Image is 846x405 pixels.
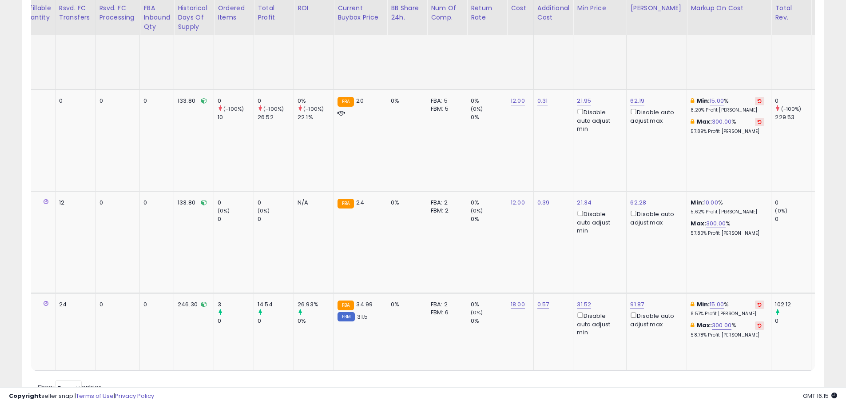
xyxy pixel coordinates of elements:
[99,301,133,309] div: 0
[537,198,550,207] a: 0.39
[59,301,89,309] div: 24
[143,301,167,309] div: 0
[258,113,294,121] div: 26.52
[338,301,354,310] small: FBA
[218,4,250,22] div: Ordered Items
[712,321,731,330] a: 300.00
[178,301,207,309] div: 246.30
[691,219,706,228] b: Max:
[263,105,284,112] small: (-100%)
[471,113,507,121] div: 0%
[431,309,460,317] div: FBM: 6
[511,96,525,105] a: 12.00
[691,301,764,317] div: %
[691,311,764,317] p: 8.57% Profit [PERSON_NAME]
[630,4,683,13] div: [PERSON_NAME]
[691,128,764,135] p: 57.89% Profit [PERSON_NAME]
[298,301,334,309] div: 26.93%
[691,209,764,215] p: 5.62% Profit [PERSON_NAME]
[338,97,354,107] small: FBA
[471,4,503,22] div: Return Rate
[178,4,210,32] div: Historical Days Of Supply
[577,198,592,207] a: 21.34
[258,199,294,207] div: 0
[338,312,355,321] small: FBM
[298,113,334,121] div: 22.1%
[511,300,525,309] a: 18.00
[223,105,244,112] small: (-100%)
[258,4,290,22] div: Total Profit
[258,215,294,223] div: 0
[143,97,167,105] div: 0
[258,207,270,214] small: (0%)
[99,97,133,105] div: 0
[298,317,334,325] div: 0%
[258,301,294,309] div: 14.54
[577,311,620,337] div: Disable auto adjust min
[775,113,811,121] div: 229.53
[431,199,460,207] div: FBA: 2
[298,97,334,105] div: 0%
[577,4,623,13] div: Min Price
[697,96,710,105] b: Min:
[691,4,767,13] div: Markup on Cost
[21,199,48,207] div: 0
[218,113,254,121] div: 10
[577,300,591,309] a: 31.52
[710,300,724,309] a: 15.00
[338,4,383,22] div: Current Buybox Price
[99,199,133,207] div: 0
[431,97,460,105] div: FBA: 5
[471,301,507,309] div: 0%
[356,198,364,207] span: 24
[298,4,330,13] div: ROI
[775,215,811,223] div: 0
[630,311,680,328] div: Disable auto adjust max
[511,4,530,13] div: Cost
[710,96,724,105] a: 15.00
[630,107,680,124] div: Disable auto adjust max
[391,97,420,105] div: 0%
[218,97,254,105] div: 0
[59,97,89,105] div: 0
[691,97,764,113] div: %
[577,209,620,235] div: Disable auto adjust min
[21,301,48,309] div: 0
[431,207,460,215] div: FBM: 2
[218,301,254,309] div: 3
[712,117,731,126] a: 300.00
[38,383,102,391] span: Show: entries
[691,118,764,134] div: %
[143,4,170,32] div: FBA inbound Qty
[115,392,154,400] a: Privacy Policy
[218,199,254,207] div: 0
[9,392,154,401] div: seller snap | |
[391,199,420,207] div: 0%
[218,317,254,325] div: 0
[630,300,644,309] a: 91.87
[21,4,52,22] div: Fulfillable Quantity
[691,199,764,215] div: %
[697,300,710,309] b: Min:
[298,199,327,207] div: N/A
[338,199,354,209] small: FBA
[630,209,680,226] div: Disable auto adjust max
[537,4,570,22] div: Additional Cost
[577,107,620,133] div: Disable auto adjust min
[775,317,811,325] div: 0
[431,301,460,309] div: FBA: 2
[471,105,483,112] small: (0%)
[258,97,294,105] div: 0
[471,207,483,214] small: (0%)
[691,220,764,236] div: %
[59,4,92,22] div: Rsvd. FC Transfers
[21,97,48,105] div: 59
[691,107,764,113] p: 8.20% Profit [PERSON_NAME]
[706,219,726,228] a: 300.00
[431,4,463,22] div: Num of Comp.
[691,198,704,207] b: Min:
[537,96,548,105] a: 0.31
[697,117,712,126] b: Max:
[218,207,230,214] small: (0%)
[471,215,507,223] div: 0%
